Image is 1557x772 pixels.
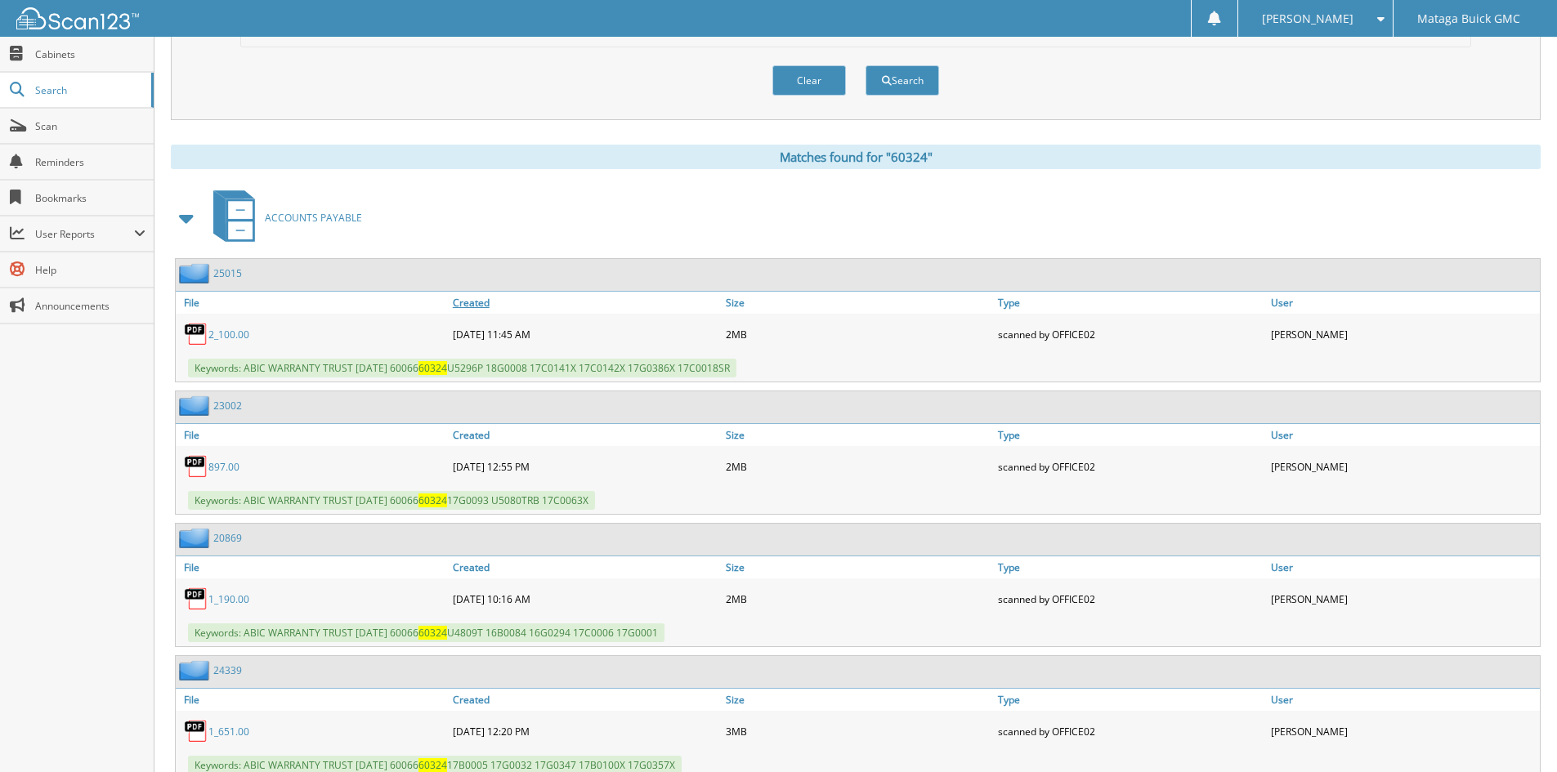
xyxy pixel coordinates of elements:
[184,454,208,479] img: PDF.png
[16,7,139,29] img: scan123-logo-white.svg
[772,65,846,96] button: Clear
[35,119,145,133] span: Scan
[722,424,995,446] a: Size
[1267,556,1540,578] a: User
[722,450,995,483] div: 2MB
[722,582,995,615] div: 2MB
[1267,689,1540,711] a: User
[994,689,1267,711] a: Type
[1267,318,1540,350] div: [PERSON_NAME]
[184,587,208,611] img: PDF.png
[179,263,213,283] img: folder2.png
[179,660,213,681] img: folder2.png
[35,83,143,97] span: Search
[722,318,995,350] div: 2MB
[35,191,145,205] span: Bookmarks
[994,715,1267,747] div: scanned by OFFICE02
[184,322,208,346] img: PDF.png
[188,359,736,377] span: Keywords: ABIC WARRANTY TRUST [DATE] 60066 U5296P 18G0008 17C0141X 17C0142X 17G0386X 17C0018SR
[213,399,242,413] a: 23002
[179,395,213,416] img: folder2.png
[213,266,242,280] a: 25015
[418,493,447,507] span: 60324
[994,582,1267,615] div: scanned by OFFICE02
[1267,292,1540,314] a: User
[722,715,995,747] div: 3MB
[184,719,208,743] img: PDF.png
[722,292,995,314] a: Size
[1267,424,1540,446] a: User
[449,715,722,747] div: [DATE] 12:20 PM
[1267,715,1540,747] div: [PERSON_NAME]
[449,556,722,578] a: Created
[35,263,145,277] span: Help
[449,450,722,483] div: [DATE] 12:55 PM
[449,424,722,446] a: Created
[176,292,449,314] a: File
[213,531,242,545] a: 20869
[208,592,249,606] a: 1_190.00
[35,155,145,169] span: Reminders
[176,424,449,446] a: File
[265,211,362,225] span: ACCOUNTS PAYABLE
[418,758,447,772] span: 60324
[188,491,595,510] span: Keywords: ABIC WARRANTY TRUST [DATE] 60066 17G0093 U5080TRB 17C0063X
[171,145,1541,169] div: Matches found for "60324"
[449,292,722,314] a: Created
[176,689,449,711] a: File
[208,328,249,341] a: 2_100.00
[418,361,447,375] span: 60324
[994,292,1267,314] a: Type
[176,556,449,578] a: File
[1267,582,1540,615] div: [PERSON_NAME]
[35,227,134,241] span: User Reports
[179,528,213,548] img: folder2.png
[1262,14,1353,24] span: [PERSON_NAME]
[722,556,995,578] a: Size
[418,626,447,640] span: 60324
[1475,694,1557,772] iframe: Chat Widget
[994,556,1267,578] a: Type
[866,65,939,96] button: Search
[1417,14,1520,24] span: Mataga Buick GMC
[204,185,362,250] a: ACCOUNTS PAYABLE
[994,318,1267,350] div: scanned by OFFICE02
[35,47,145,61] span: Cabinets
[722,689,995,711] a: Size
[188,623,664,642] span: Keywords: ABIC WARRANTY TRUST [DATE] 60066 U4809T 16B0084 16G0294 17C0006 17G0001
[35,299,145,313] span: Announcements
[449,582,722,615] div: [DATE] 10:16 AM
[994,424,1267,446] a: Type
[208,460,239,474] a: 897.00
[208,725,249,739] a: 1_651.00
[994,450,1267,483] div: scanned by OFFICE02
[1267,450,1540,483] div: [PERSON_NAME]
[213,663,242,677] a: 24339
[449,318,722,350] div: [DATE] 11:45 AM
[449,689,722,711] a: Created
